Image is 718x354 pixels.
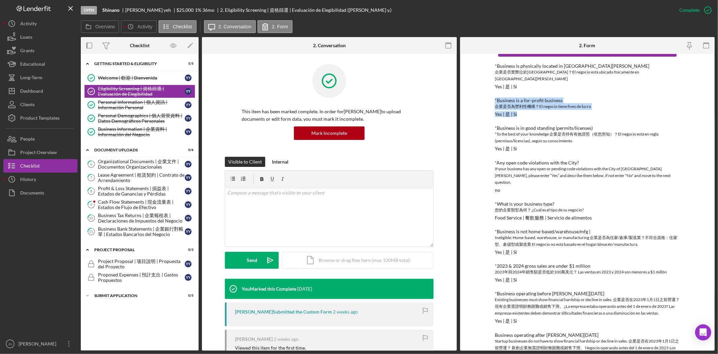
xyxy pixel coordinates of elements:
[495,131,680,144] div: *To the best of your knowledge 企業是否持有有效證照（依您所知）？El negocio está en regla (permisos/licencias), se...
[235,345,306,351] div: Viewed this item for the first time.
[177,7,194,13] span: $25,000
[202,7,214,13] div: 36 mo
[84,125,195,139] a: Business Information | 企業資料 | Información del NegocioYy
[3,159,77,173] button: Checklist
[242,108,417,123] p: This item has been marked complete. In order for [PERSON_NAME] to upload documents or edit form d...
[185,274,192,281] div: Y y
[204,20,256,33] button: 2. Conversation
[98,86,185,97] div: Eligibility Screening | 資格篩選 | Evaluación de Elegibilidad
[159,20,197,33] button: Checklist
[20,146,57,161] div: Project Overview
[84,98,195,112] a: Personal Information | 個人資訊 | Información PersonalYy
[94,294,177,298] div: Submit Application
[185,128,192,135] div: Y y
[94,148,177,152] div: Document Uploads
[185,101,192,108] div: Y y
[3,30,77,44] a: Loans
[8,342,12,346] text: JH
[3,84,77,98] button: Dashboard
[98,186,185,197] div: Profit & Loss Statements | 損益表 | Estados de Ganancias y Pérdidas
[679,3,699,17] div: Complete
[84,211,195,225] a: 10Business Tax Returns | 企業報稅表 | Declaraciones de Impuestos del NegocioYy
[225,252,279,269] button: Send
[84,171,195,184] a: 7Lease Agreement | 租賃契約 | Contrato de ArrendamientoYy
[495,263,680,269] div: *2023 & 2024 gross sales are under $1 million
[495,146,517,151] div: Yes | 是 | Sí
[495,187,500,193] div: no
[673,3,715,17] button: Complete
[98,272,185,283] div: Proposed Expenses | 預計支出 | Gastos Propuestos
[185,115,192,122] div: Y y
[3,71,77,84] button: Long-Term
[84,112,195,125] a: Personal Demographics | 個人背景資料 | Datos Demográficos PersonalesYy
[495,229,680,234] div: *Business is not home-based/warehouse/mfg |
[242,286,296,292] div: You Marked this Complete
[3,186,77,200] button: Documents
[84,71,195,85] a: Welcome | 歡迎 | BienvenidaYy
[495,234,680,248] div: Ineligible: Home-based, warehouse, or manufacturing 企業是否為住家/倉庫/製造業？不符合資格：住家型、倉儲型或製造業 El negocio n...
[20,44,34,59] div: Grants
[90,202,93,207] tspan: 9
[98,226,185,237] div: Business Bank Statements | 企業銀行對帳單 | Estados Bancarios del Negocio
[495,166,680,186] div: If your business has any open or pending code violations with the City of [GEOGRAPHIC_DATA][PERSO...
[3,17,77,30] button: Activity
[20,186,44,201] div: Documents
[225,157,265,167] button: Visible to Client
[495,69,680,82] div: 企業是否實際位於[GEOGRAPHIC_DATA]？El negocio está ubicado físicamente en [GEOGRAPHIC_DATA][PERSON_NAME]
[495,318,517,324] div: Yes | 是 | Sí
[333,309,358,315] time: 2025-09-11 03:53
[495,215,592,220] div: Food Service | 餐飲服務 | Servicio de alimentos
[81,20,119,33] button: Overview
[98,126,185,137] div: Business Information | 企業資料 | Información del Negocio
[272,24,288,29] label: 2. Form
[185,75,192,81] div: Y y
[228,157,262,167] div: Visible to Client
[3,57,77,71] button: Educational
[495,98,680,103] div: *Business is a for-profit business
[94,62,177,66] div: Getting Started & Eligibility
[98,213,185,224] div: Business Tax Returns | 企業報稅表 | Declaraciones de Impuestos del Negocio
[185,188,192,195] div: Y y
[495,249,517,255] div: Yes | 是 | Sí
[20,84,43,99] div: Dashboard
[579,43,595,48] div: 2. Form
[20,30,32,46] div: Loans
[84,157,195,171] a: 6Organizational Documents | 企業文件 | Documentos OrganizacionalesYy
[272,157,288,167] div: Internal
[89,216,94,220] tspan: 10
[313,43,346,48] div: 2. Conversation
[20,98,35,113] div: Clients
[495,160,680,166] div: *Any open code violations with the City?
[185,215,192,222] div: Y y
[195,7,201,13] div: 1 %
[185,261,192,267] div: Y y
[20,159,40,174] div: Checklist
[495,63,680,69] div: *Business is physically located in [GEOGRAPHIC_DATA][PERSON_NAME]
[84,198,195,211] a: 9Cash Flow Statements | 現金流量表 | Estados de Flujo de EfectivoYy
[98,172,185,183] div: Lease Agreement | 租賃契約 | Contrato de Arrendamiento
[3,98,77,111] button: Clients
[181,248,194,252] div: 0 / 2
[20,111,60,126] div: Product Templates
[235,309,332,315] div: [PERSON_NAME] Submitted the Custom Form
[84,85,195,98] a: Eligibility Screening | 資格篩選 | Evaluación de ElegibilidadYy
[84,184,195,198] a: 8Profit & Loss Statements | 損益表 | Estados de Ganancias y PérdidasYy
[3,173,77,186] a: History
[98,113,185,124] div: Personal Demographics | 個人背景資料 | Datos Demográficos Personales
[20,57,45,72] div: Educational
[495,112,517,117] div: Yes | 是 | Sí
[3,337,77,351] button: JH[PERSON_NAME]
[98,259,185,269] div: Project Proposal | 项目說明 | Propuesta del Proyecto
[3,44,77,57] button: Grants
[269,157,292,167] button: Internal
[90,189,92,193] tspan: 8
[130,43,149,48] div: Checklist
[181,148,194,152] div: 0 / 6
[20,173,36,188] div: History
[495,291,680,296] div: *Business operating before [PERSON_NAME][DATE]
[98,159,185,170] div: Organizational Documents | 企業文件 | Documentos Organizacionales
